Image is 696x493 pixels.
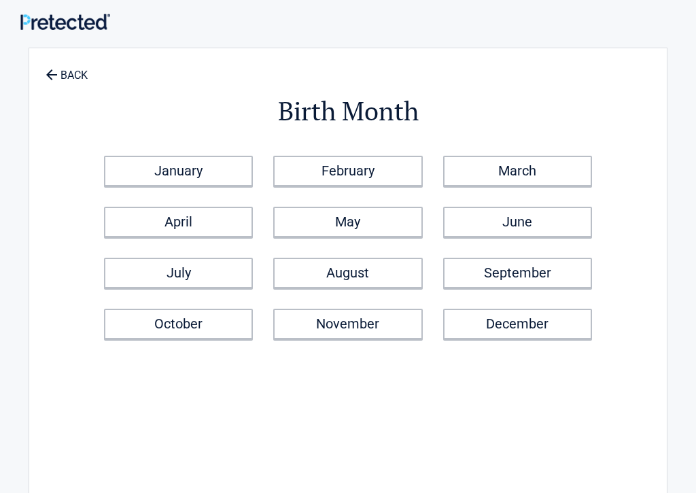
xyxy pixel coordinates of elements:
a: February [273,156,422,186]
a: BACK [43,57,90,81]
a: August [273,258,422,288]
a: December [443,309,592,339]
a: April [104,207,253,237]
h2: Birth Month [104,94,592,129]
a: November [273,309,422,339]
a: March [443,156,592,186]
a: January [104,156,253,186]
a: September [443,258,592,288]
a: July [104,258,253,288]
a: October [104,309,253,339]
a: May [273,207,422,237]
a: June [443,207,592,237]
img: Main Logo [20,14,110,30]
